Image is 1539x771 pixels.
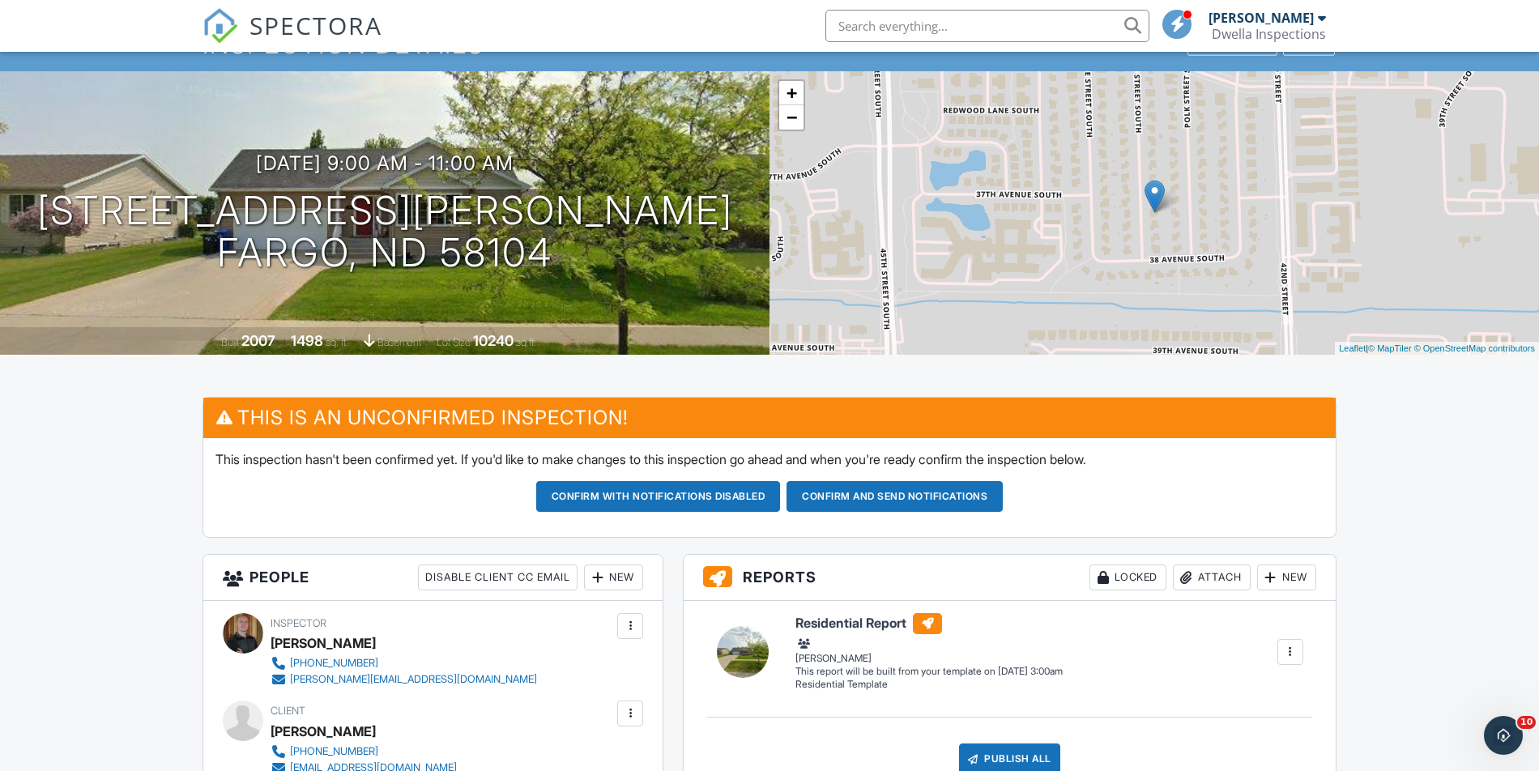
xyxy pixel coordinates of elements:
[271,671,537,688] a: [PERSON_NAME][EMAIL_ADDRESS][DOMAIN_NAME]
[1368,343,1412,353] a: © MapTiler
[1283,33,1336,55] div: More
[1414,343,1535,353] a: © OpenStreetMap contributors
[271,705,305,717] span: Client
[271,743,457,760] a: [PHONE_NUMBER]
[271,631,376,655] div: [PERSON_NAME]
[516,336,536,348] span: sq.ft.
[779,81,804,105] a: Zoom in
[203,555,663,601] h3: People
[202,22,382,56] a: SPECTORA
[795,678,1063,692] div: Residential Template
[437,336,471,348] span: Lot Size
[536,481,781,512] button: Confirm with notifications disabled
[249,8,382,42] span: SPECTORA
[290,673,537,686] div: [PERSON_NAME][EMAIL_ADDRESS][DOMAIN_NAME]
[241,332,275,349] div: 2007
[1484,716,1523,755] iframe: Intercom live chat
[418,564,578,590] div: Disable Client CC Email
[203,398,1336,437] h3: This is an Unconfirmed Inspection!
[377,336,421,348] span: basement
[1209,10,1314,26] div: [PERSON_NAME]
[290,745,378,758] div: [PHONE_NUMBER]
[326,336,348,348] span: sq. ft.
[1089,564,1166,590] div: Locked
[1339,343,1366,353] a: Leaflet
[584,564,643,590] div: New
[779,105,804,130] a: Zoom out
[291,332,323,349] div: 1498
[825,10,1149,42] input: Search everything...
[1212,26,1326,42] div: Dwella Inspections
[271,617,326,629] span: Inspector
[795,613,1063,634] h6: Residential Report
[256,152,514,174] h3: [DATE] 9:00 am - 11:00 am
[1257,564,1316,590] div: New
[795,636,1063,665] div: [PERSON_NAME]
[37,190,733,275] h1: [STREET_ADDRESS][PERSON_NAME] Fargo, ND 58104
[215,450,1324,468] p: This inspection hasn't been confirmed yet. If you'd like to make changes to this inspection go ah...
[787,481,1003,512] button: Confirm and send notifications
[1335,342,1539,356] div: |
[473,332,514,349] div: 10240
[1173,564,1251,590] div: Attach
[1517,716,1536,729] span: 10
[290,657,378,670] div: [PHONE_NUMBER]
[795,665,1063,678] div: This report will be built from your template on [DATE] 3:00am
[271,719,376,743] div: [PERSON_NAME]
[684,555,1336,601] h3: Reports
[1187,33,1277,55] div: Client View
[271,655,537,671] a: [PHONE_NUMBER]
[202,8,238,44] img: The Best Home Inspection Software - Spectora
[221,336,239,348] span: Built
